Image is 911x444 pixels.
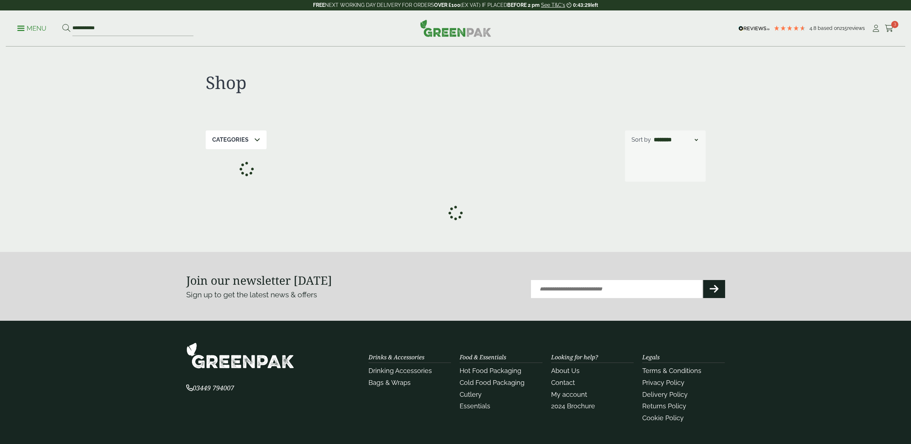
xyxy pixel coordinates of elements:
p: Sign up to get the latest news & offers [186,289,429,301]
a: Bags & Wraps [369,379,411,386]
strong: Join our newsletter [DATE] [186,272,332,288]
a: 3 [885,23,894,34]
a: Cookie Policy [642,414,684,422]
a: Delivery Policy [642,391,688,398]
i: Cart [885,25,894,32]
h1: Shop [206,72,456,93]
a: Cold Food Packaging [460,379,524,386]
i: My Account [871,25,880,32]
strong: FREE [313,2,325,8]
span: 03449 794007 [186,383,234,392]
span: 4.8 [809,25,818,31]
span: 3 [891,21,898,28]
a: About Us [551,367,580,374]
a: Hot Food Packaging [460,367,521,374]
a: 03449 794007 [186,385,234,392]
strong: BEFORE 2 pm [507,2,540,8]
a: Drinking Accessories [369,367,432,374]
a: Privacy Policy [642,379,684,386]
img: REVIEWS.io [738,26,770,31]
strong: OVER £100 [434,2,460,8]
p: Sort by [631,136,651,144]
span: left [590,2,598,8]
p: Categories [212,136,249,144]
a: My account [551,391,587,398]
span: Based on [818,25,840,31]
div: 4.79 Stars [773,25,806,31]
a: Contact [551,379,575,386]
a: Returns Policy [642,402,686,410]
a: Essentials [460,402,490,410]
span: 215 [840,25,847,31]
span: reviews [847,25,865,31]
select: Shop order [652,136,699,144]
img: GreenPak Supplies [420,19,491,37]
a: Terms & Conditions [642,367,701,374]
a: Cutlery [460,391,482,398]
a: 2024 Brochure [551,402,595,410]
span: 0:43:29 [573,2,590,8]
p: Menu [17,24,46,33]
img: GreenPak Supplies [186,342,294,369]
a: Menu [17,24,46,31]
a: See T&C's [541,2,565,8]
